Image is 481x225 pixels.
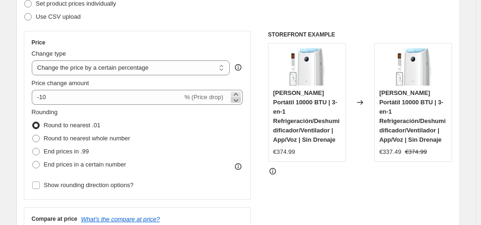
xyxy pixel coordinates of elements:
[36,13,81,20] span: Use CSV upload
[405,147,427,157] strike: €374.99
[32,50,66,57] span: Change type
[32,80,89,87] span: Price change amount
[81,216,160,223] button: What's the compare at price?
[233,63,243,72] div: help
[32,90,183,105] input: -15
[379,89,446,143] span: [PERSON_NAME] Portátil 10000 BTU | 3-en-1 Refrigeración/Deshumidificador/Ventilador | App/Voz | S...
[44,161,126,168] span: End prices in a certain number
[32,39,45,46] h3: Price
[395,48,432,86] img: 71Ju23dVUOL_75e29080-4c9b-4b77-8d19-97d9b7a12e9b_80x.jpg
[44,122,100,129] span: Round to nearest .01
[44,181,134,189] span: Show rounding direction options?
[379,147,401,157] div: €337.49
[44,148,89,155] span: End prices in .99
[273,147,295,157] div: €374.99
[32,109,58,116] span: Rounding
[184,94,223,101] span: % (Price drop)
[273,89,340,143] span: [PERSON_NAME] Portátil 10000 BTU | 3-en-1 Refrigeración/Deshumidificador/Ventilador | App/Voz | S...
[32,215,78,223] h3: Compare at price
[288,48,325,86] img: 71Ju23dVUOL_75e29080-4c9b-4b77-8d19-97d9b7a12e9b_80x.jpg
[44,135,130,142] span: Round to nearest whole number
[268,31,453,38] h6: STOREFRONT EXAMPLE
